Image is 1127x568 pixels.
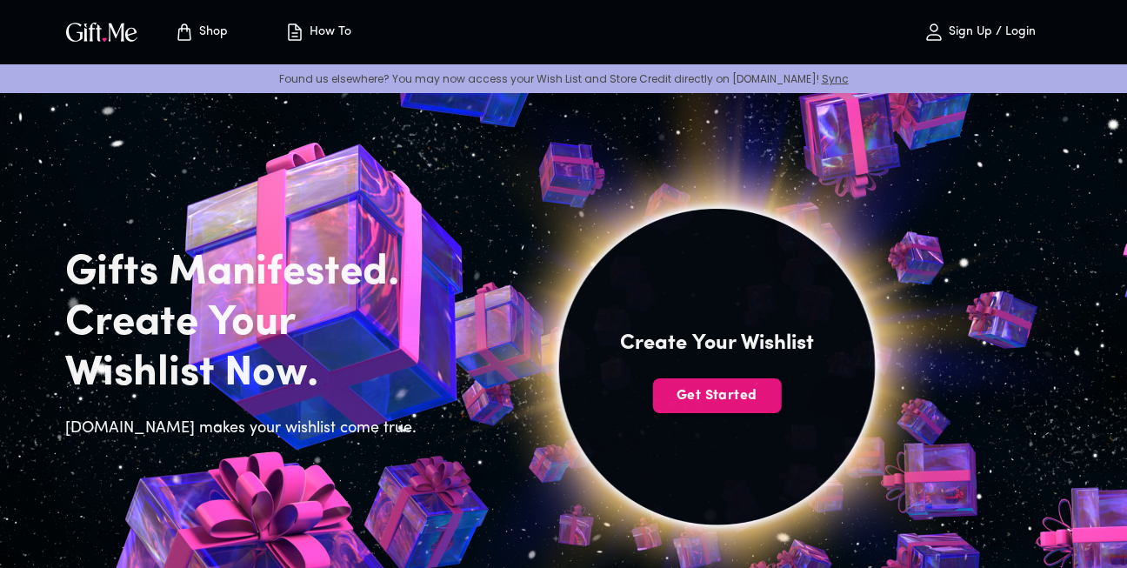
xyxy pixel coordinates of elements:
[195,25,228,40] p: Shop
[305,25,351,40] p: How To
[284,22,305,43] img: how-to.svg
[65,417,427,441] h6: [DOMAIN_NAME] makes your wishlist come true.
[14,71,1113,86] p: Found us elsewhere? You may now access your Wish List and Store Credit directly on [DOMAIN_NAME]!
[822,71,849,86] a: Sync
[620,330,814,358] h4: Create Your Wishlist
[892,4,1066,60] button: Sign Up / Login
[153,4,249,60] button: Store page
[65,248,427,298] h2: Gifts Manifested.
[61,22,143,43] button: GiftMe Logo
[65,298,427,349] h2: Create Your
[270,4,365,60] button: How To
[944,25,1036,40] p: Sign Up / Login
[63,19,141,44] img: GiftMe Logo
[652,378,781,413] button: Get Started
[652,386,781,405] span: Get Started
[65,349,427,399] h2: Wishlist Now.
